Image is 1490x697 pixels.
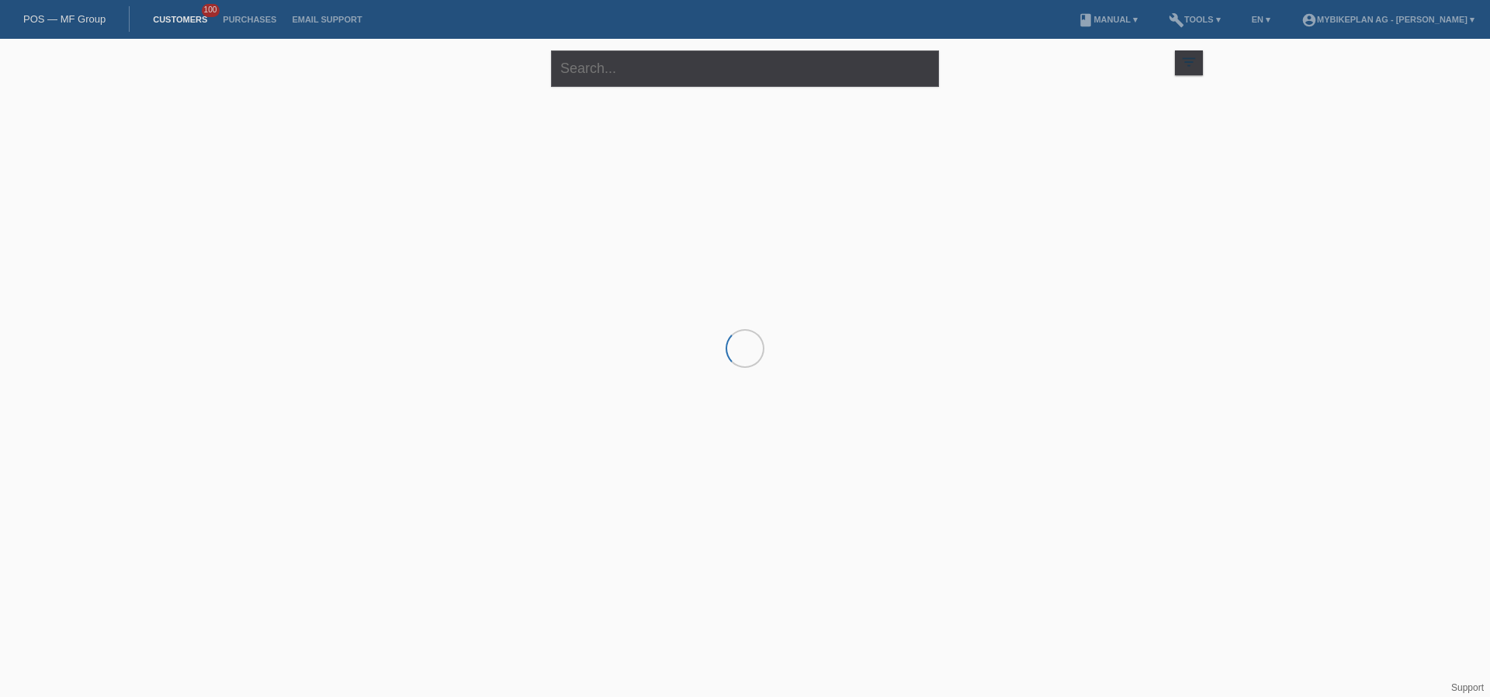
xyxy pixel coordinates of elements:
[551,50,939,87] input: Search...
[1078,12,1093,28] i: book
[145,15,215,24] a: Customers
[1301,12,1317,28] i: account_circle
[1070,15,1145,24] a: bookManual ▾
[1169,12,1184,28] i: build
[1180,54,1197,71] i: filter_list
[202,4,220,17] span: 100
[1451,682,1484,693] a: Support
[23,13,106,25] a: POS — MF Group
[1161,15,1228,24] a: buildTools ▾
[1244,15,1278,24] a: EN ▾
[215,15,284,24] a: Purchases
[284,15,369,24] a: Email Support
[1294,15,1482,24] a: account_circleMybikeplan AG - [PERSON_NAME] ▾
